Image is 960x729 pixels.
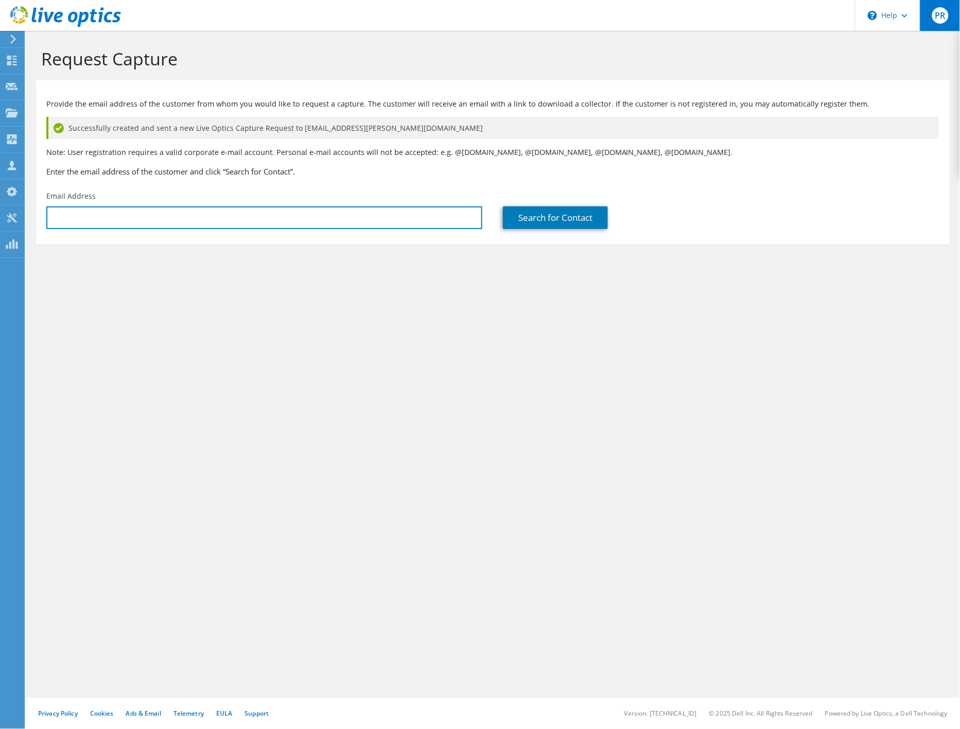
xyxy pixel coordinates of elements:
[245,709,269,718] a: Support
[624,709,697,718] li: Version: [TECHNICAL_ID]
[825,709,948,718] li: Powered by Live Optics, a Dell Technology
[932,7,949,24] span: PR
[216,709,232,718] a: EULA
[38,709,78,718] a: Privacy Policy
[41,48,939,70] h1: Request Capture
[46,166,939,177] h3: Enter the email address of the customer and click “Search for Contact”.
[503,206,608,229] a: Search for Contact
[173,709,204,718] a: Telemetry
[126,709,161,718] a: Ads & Email
[46,191,96,201] label: Email Address
[68,123,483,134] span: Successfully created and sent a new Live Optics Capture Request to [EMAIL_ADDRESS][PERSON_NAME][D...
[46,147,939,158] p: Note: User registration requires a valid corporate e-mail account. Personal e-mail accounts will ...
[709,709,813,718] li: © 2025 Dell Inc. All Rights Reserved
[868,11,877,20] svg: \n
[90,709,114,718] a: Cookies
[46,98,939,110] p: Provide the email address of the customer from whom you would like to request a capture. The cust...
